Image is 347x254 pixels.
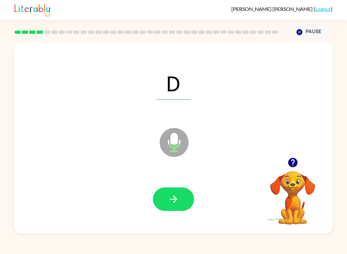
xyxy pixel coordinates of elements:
[156,66,191,100] span: D
[231,6,333,12] div: ( )
[231,6,314,12] span: [PERSON_NAME] [PERSON_NAME]
[315,6,331,12] a: Logout
[261,161,325,225] video: Your browser must support playing .mp4 files to use Literably. Please try using another browser.
[286,25,333,40] button: Pause
[14,3,50,17] img: Literably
